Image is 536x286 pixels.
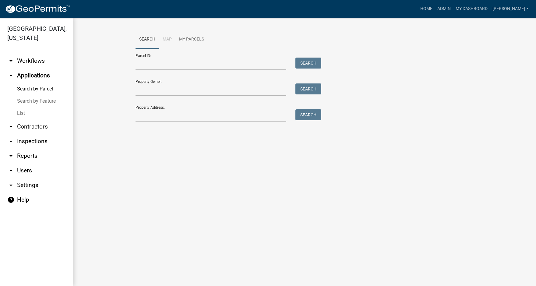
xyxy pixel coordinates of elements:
i: help [7,196,15,203]
a: Admin [435,3,453,15]
i: arrow_drop_down [7,182,15,189]
i: arrow_drop_down [7,167,15,174]
i: arrow_drop_down [7,123,15,130]
i: arrow_drop_down [7,138,15,145]
a: [PERSON_NAME] [490,3,531,15]
i: arrow_drop_up [7,72,15,79]
a: My Parcels [175,30,208,49]
a: Search [136,30,159,49]
i: arrow_drop_down [7,57,15,65]
button: Search [295,58,321,69]
a: Home [418,3,435,15]
i: arrow_drop_down [7,152,15,160]
a: My Dashboard [453,3,490,15]
button: Search [295,109,321,120]
button: Search [295,83,321,94]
